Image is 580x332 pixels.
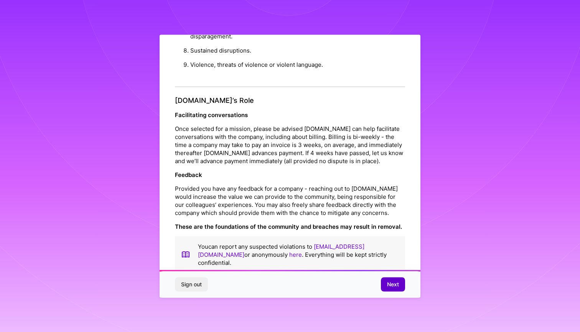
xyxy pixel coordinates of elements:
span: Next [387,281,399,288]
button: Next [381,277,405,291]
img: book icon [181,242,190,266]
strong: Feedback [175,171,202,178]
strong: Facilitating conversations [175,111,248,118]
p: Once selected for a mission, please be advised [DOMAIN_NAME] can help facilitate conversations wi... [175,124,405,165]
a: [EMAIL_ADDRESS][DOMAIN_NAME] [198,243,364,258]
strong: These are the foundations of the community and breaches may result in removal. [175,223,402,230]
p: Provided you have any feedback for a company - reaching out to [DOMAIN_NAME] would increase the v... [175,184,405,216]
p: You can report any suspected violations to or anonymously . Everything will be kept strictly conf... [198,242,399,266]
span: Sign out [181,281,202,288]
li: Sustained disruptions. [190,43,405,58]
button: Sign out [175,277,208,291]
h4: [DOMAIN_NAME]’s Role [175,96,405,105]
li: Violence, threats of violence or violent language. [190,58,405,72]
a: here [289,251,302,258]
